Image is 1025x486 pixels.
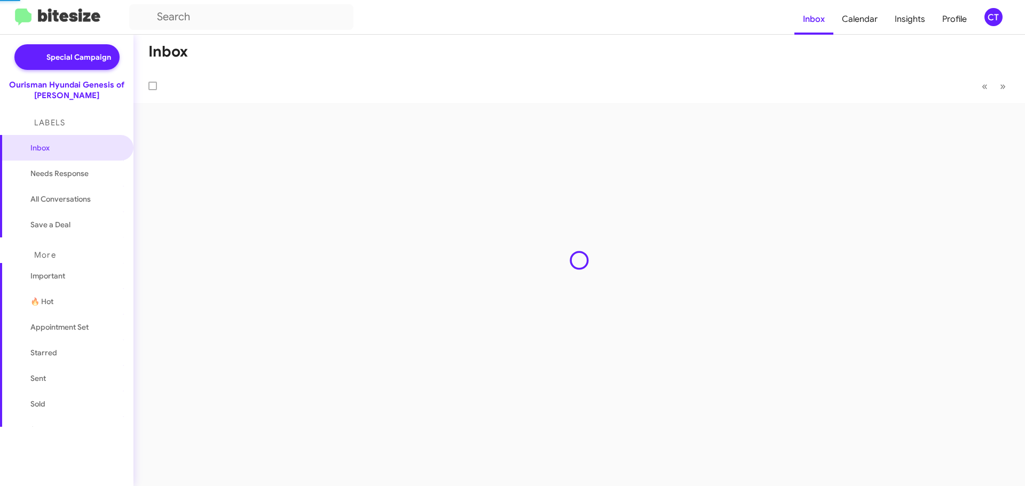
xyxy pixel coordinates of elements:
span: Save a Deal [30,219,70,230]
span: Appointment Set [30,322,89,332]
span: Sold Responded [30,424,87,435]
a: Inbox [794,4,833,35]
button: Next [994,75,1012,97]
button: Previous [975,75,994,97]
span: All Conversations [30,194,91,204]
span: Sent [30,373,46,384]
span: Sold [30,399,45,409]
input: Search [129,4,353,30]
span: Inbox [30,142,121,153]
span: « [982,79,988,93]
span: Important [30,270,121,281]
span: » [1000,79,1006,93]
a: Insights [886,4,934,35]
a: Calendar [833,4,886,35]
span: Labels [34,118,65,128]
span: Needs Response [30,168,121,179]
a: Special Campaign [14,44,120,70]
span: Special Campaign [46,52,111,62]
span: More [34,250,56,260]
h1: Inbox [148,43,188,60]
a: Profile [934,4,975,35]
div: CT [984,8,1003,26]
span: Starred [30,347,57,358]
button: CT [975,8,1013,26]
nav: Page navigation example [976,75,1012,97]
span: 🔥 Hot [30,296,53,307]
